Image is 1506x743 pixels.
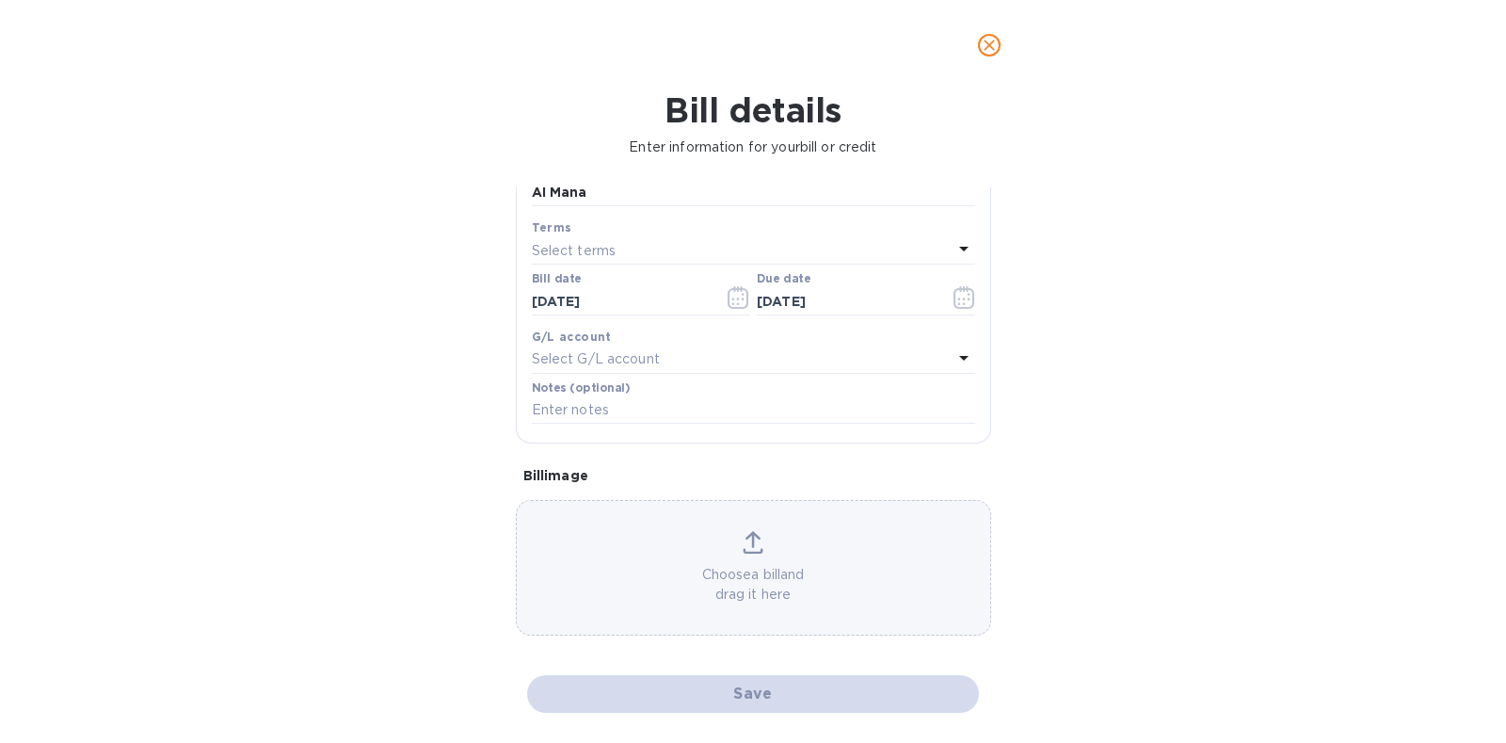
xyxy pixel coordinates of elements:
[532,274,582,285] label: Bill date
[532,330,612,344] b: G/L account
[532,241,617,261] p: Select terms
[532,396,975,425] input: Enter notes
[757,287,935,315] input: Due date
[15,90,1491,130] h1: Bill details
[532,349,660,369] p: Select G/L account
[517,565,990,605] p: Choose a bill and drag it here
[532,287,710,315] input: Select date
[532,382,631,394] label: Notes (optional)
[15,137,1491,157] p: Enter information for your bill or credit
[967,23,1012,68] button: close
[532,179,975,207] input: Enter bill number
[523,466,984,485] p: Bill image
[532,220,572,234] b: Terms
[757,274,810,285] label: Due date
